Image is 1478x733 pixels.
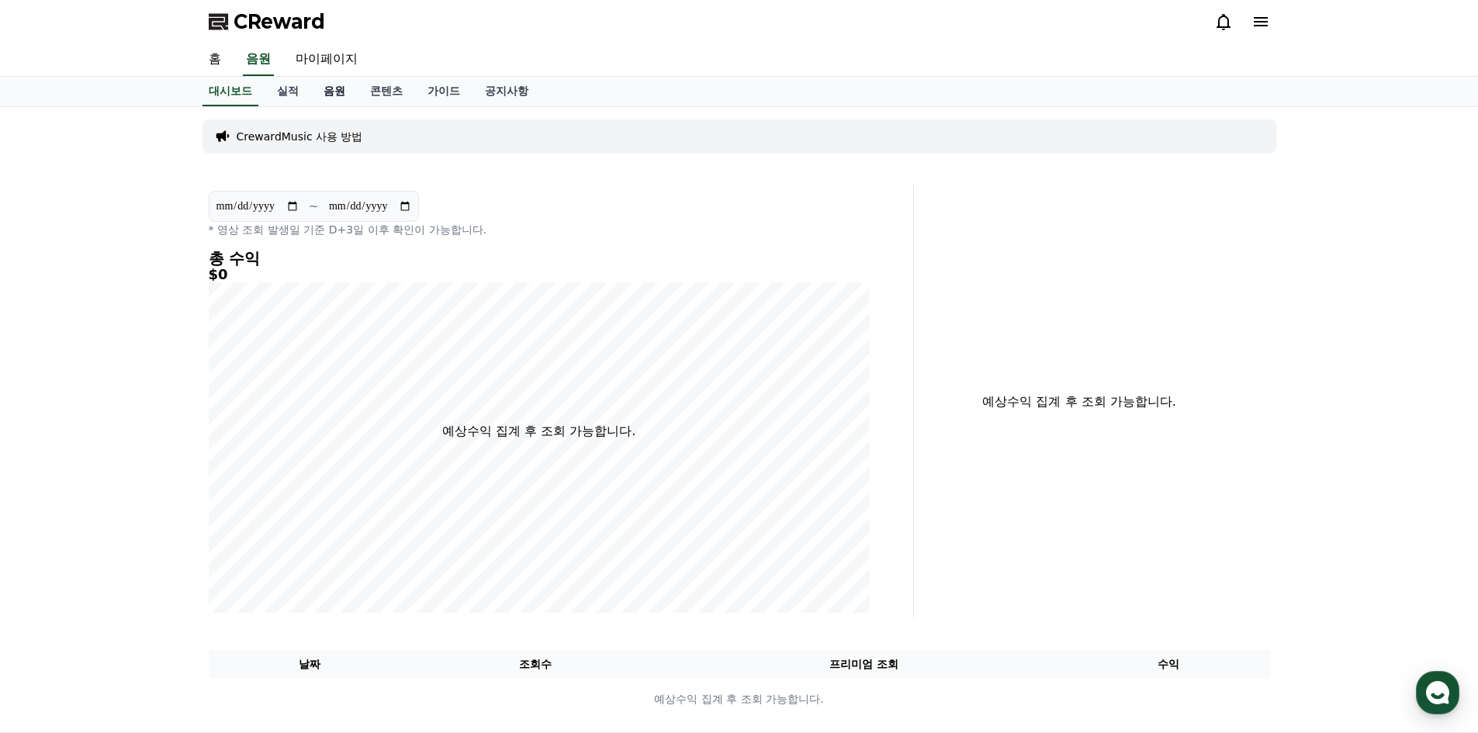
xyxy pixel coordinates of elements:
[472,77,541,106] a: 공지사항
[209,691,1269,707] p: 예상수익 집계 후 조회 가능합니다.
[49,515,58,527] span: 홈
[234,9,325,34] span: CReward
[415,77,472,106] a: 가이드
[311,77,358,106] a: 음원
[237,129,363,144] a: CrewardMusic 사용 방법
[209,222,870,237] p: * 영상 조회 발생일 기준 D+3일 이후 확인이 가능합니다.
[209,650,411,679] th: 날짜
[358,77,415,106] a: 콘텐츠
[196,43,234,76] a: 홈
[102,492,200,531] a: 대화
[142,516,161,528] span: 대화
[660,650,1068,679] th: 프리미엄 조회
[200,492,298,531] a: 설정
[240,515,258,527] span: 설정
[209,9,325,34] a: CReward
[209,250,870,267] h4: 총 수익
[1068,650,1270,679] th: 수익
[442,422,635,441] p: 예상수익 집계 후 조회 가능합니다.
[410,650,659,679] th: 조회수
[5,492,102,531] a: 홈
[243,43,274,76] a: 음원
[926,392,1233,411] p: 예상수익 집계 후 조회 가능합니다.
[309,197,319,216] p: ~
[209,267,870,282] h5: $0
[202,77,258,106] a: 대시보드
[265,77,311,106] a: 실적
[283,43,370,76] a: 마이페이지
